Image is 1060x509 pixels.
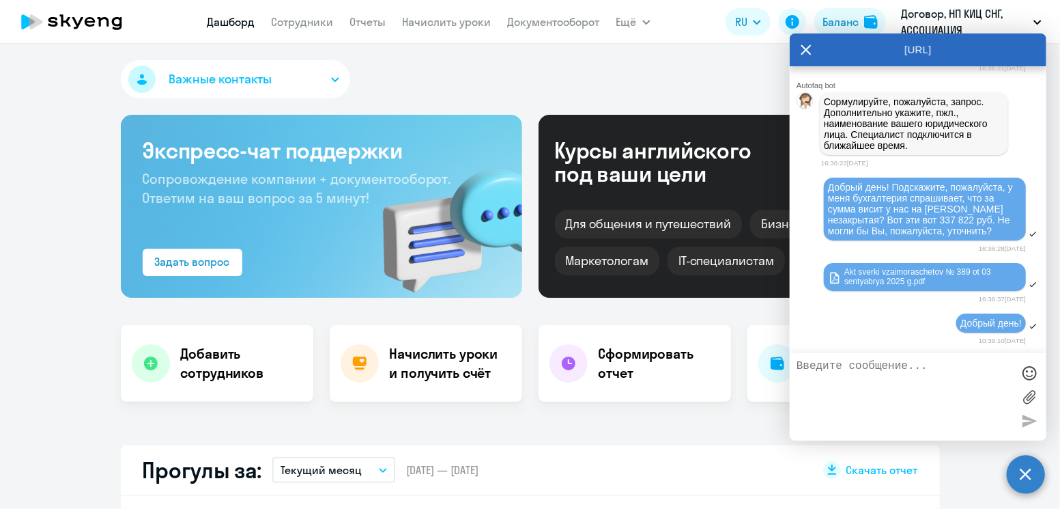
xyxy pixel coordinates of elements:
[894,5,1048,38] button: Договор, НП КИЦ СНГ, АССОЦИАЦИЯ
[960,318,1022,329] span: Добрый день!
[821,159,868,167] time: 16:36:22[DATE]
[143,137,500,164] h3: Экспресс-чат поддержки
[555,139,788,185] div: Курсы английского под ваши цели
[668,247,785,275] div: IT-специалистам
[281,462,362,478] p: Текущий месяц
[979,337,1026,344] time: 10:39:10[DATE]
[155,253,230,270] div: Задать вопрос
[797,93,814,113] img: bot avatar
[143,456,262,484] h2: Прогулы за:
[750,210,913,238] div: Бизнес и командировки
[1019,387,1040,407] label: Лимит 10 файлов
[864,15,878,29] img: balance
[814,8,886,36] button: Балансbalance
[599,344,720,383] h4: Сформировать отчет
[828,182,1016,236] span: Добрый день! Подскажите, пожалуйста, у меня бухгалтерия спрашивает, что за сумма висит у нас на [...
[846,463,918,478] span: Скачать отчет
[555,210,743,238] div: Для общения и путешествий
[797,81,1046,90] div: Autofaq bot
[121,60,350,98] button: Важные контакты
[403,15,491,29] a: Начислить уроки
[616,14,637,30] span: Ещё
[979,64,1026,72] time: 16:36:21[DATE]
[363,144,522,298] img: bg-img
[143,249,242,276] button: Задать вопрос
[979,245,1026,252] time: 16:36:28[DATE]
[555,247,659,275] div: Маркетологам
[828,267,1022,286] a: Akt sverki vzaimoraschetov № 389 ot 03 sentyabrya 2025 g.pdf
[735,14,747,30] span: RU
[822,14,859,30] div: Баланс
[616,8,650,36] button: Ещё
[272,457,395,483] button: Текущий месяц
[979,295,1026,303] time: 16:36:37[DATE]
[169,70,272,88] span: Важные контакты
[390,344,508,383] h4: Начислить уроки и получить счёт
[824,96,990,151] span: Сормулируйте, пожалуйста, запрос. Дополнительно укажите, пжл., наименование вашего юридического л...
[726,8,771,36] button: RU
[181,344,302,383] h4: Добавить сотрудников
[272,15,334,29] a: Сотрудники
[143,170,451,206] span: Сопровождение компании + документооборот. Ответим на ваш вопрос за 5 минут!
[901,5,1028,38] p: Договор, НП КИЦ СНГ, АССОЦИАЦИЯ
[406,463,478,478] span: [DATE] — [DATE]
[350,15,386,29] a: Отчеты
[508,15,600,29] a: Документооборот
[207,15,255,29] a: Дашборд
